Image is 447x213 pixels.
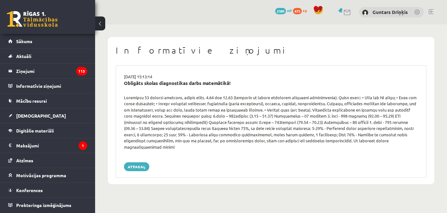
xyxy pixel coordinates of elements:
span: xp [303,8,307,13]
div: [DATE] 15:13:14 [119,74,423,80]
a: Maksājumi1 [8,138,87,153]
span: 473 [293,8,302,14]
a: Digitālie materiāli [8,123,87,138]
h1: Informatīvie ziņojumi [116,45,426,56]
span: Motivācijas programma [16,172,66,178]
a: Rīgas 1. Tālmācības vidusskola [7,11,58,27]
a: Ziņojumi113 [8,64,87,78]
a: [DEMOGRAPHIC_DATA] [8,108,87,123]
div: Loremipsu 53 dolorsi ametcons, adipis elits. 4.64 doe 12.63 (temporin ut labore etdolorem aliquae... [119,94,423,150]
legend: Maksājumi [16,138,87,153]
span: mP [287,8,292,13]
img: Guntars Driņķis [362,10,368,16]
span: Konferences [16,187,43,193]
a: Proktoringa izmēģinājums [8,198,87,212]
span: Proktoringa izmēģinājums [16,202,71,208]
a: Sākums [8,34,87,48]
span: 2389 [275,8,286,14]
a: Konferences [8,183,87,197]
a: Atzīmes [8,153,87,168]
span: Atzīmes [16,158,33,163]
span: [DEMOGRAPHIC_DATA] [16,113,66,119]
legend: Informatīvie ziņojumi [16,79,87,93]
a: 473 xp [293,8,310,13]
span: Mācību resursi [16,98,47,104]
a: Guntars Driņķis [372,9,408,15]
span: Sākums [16,38,32,44]
a: Atpakaļ [124,162,149,171]
a: Motivācijas programma [8,168,87,183]
a: Mācību resursi [8,94,87,108]
i: 113 [76,67,87,75]
a: Informatīvie ziņojumi [8,79,87,93]
a: 2389 mP [275,8,292,13]
i: 1 [79,141,87,150]
span: Aktuāli [16,53,31,59]
a: Aktuāli [8,49,87,63]
div: Obligāts skolas diagnostikas darbs matemātikā! [124,80,418,87]
legend: Ziņojumi [16,64,87,78]
span: Digitālie materiāli [16,128,54,133]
